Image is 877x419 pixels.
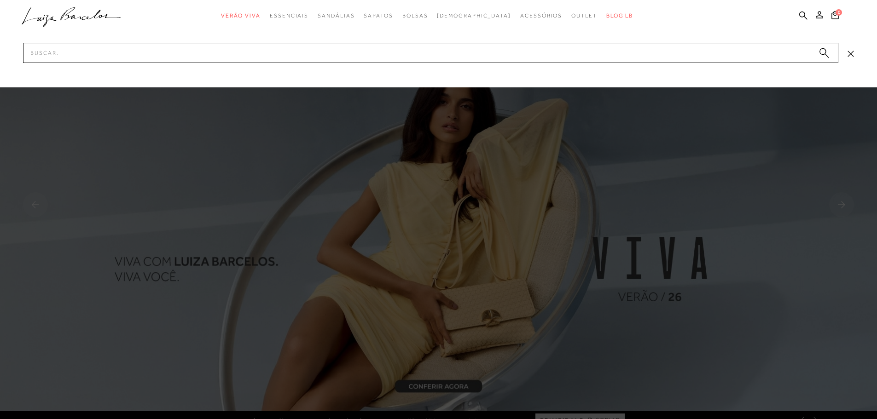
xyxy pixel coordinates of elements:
[318,7,354,24] a: categoryNavScreenReaderText
[520,12,562,19] span: Acessórios
[437,7,511,24] a: noSubCategoriesText
[364,12,393,19] span: Sapatos
[364,7,393,24] a: categoryNavScreenReaderText
[571,12,597,19] span: Outlet
[318,12,354,19] span: Sandálias
[437,12,511,19] span: [DEMOGRAPHIC_DATA]
[520,7,562,24] a: categoryNavScreenReaderText
[270,12,308,19] span: Essenciais
[606,12,633,19] span: BLOG LB
[829,10,842,23] button: 0
[221,7,261,24] a: categoryNavScreenReaderText
[571,7,597,24] a: categoryNavScreenReaderText
[23,43,838,63] input: Buscar.
[402,12,428,19] span: Bolsas
[836,9,842,16] span: 0
[270,7,308,24] a: categoryNavScreenReaderText
[402,7,428,24] a: categoryNavScreenReaderText
[606,7,633,24] a: BLOG LB
[221,12,261,19] span: Verão Viva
